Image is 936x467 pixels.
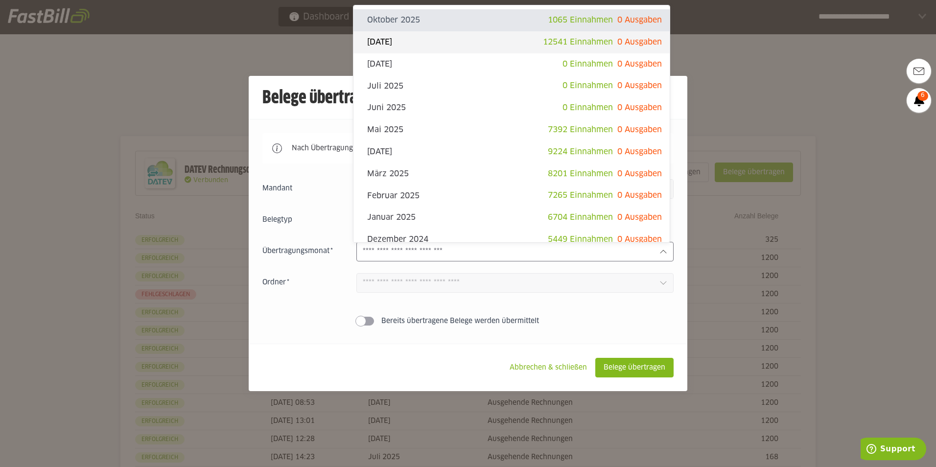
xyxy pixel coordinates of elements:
[548,235,613,243] span: 5449 Einnahmen
[353,141,670,163] sl-option: [DATE]
[548,148,613,156] span: 9224 Einnahmen
[353,31,670,53] sl-option: [DATE]
[353,9,670,31] sl-option: Oktober 2025
[548,170,613,178] span: 8201 Einnahmen
[501,358,595,377] sl-button: Abbrechen & schließen
[353,97,670,119] sl-option: Juni 2025
[917,91,928,101] span: 6
[353,207,670,229] sl-option: Januar 2025
[907,88,931,113] a: 6
[617,235,662,243] span: 0 Ausgaben
[617,170,662,178] span: 0 Ausgaben
[617,60,662,68] span: 0 Ausgaben
[353,185,670,207] sl-option: Februar 2025
[595,358,674,377] sl-button: Belege übertragen
[617,82,662,90] span: 0 Ausgaben
[548,213,613,221] span: 6704 Einnahmen
[562,104,613,112] span: 0 Einnahmen
[617,126,662,134] span: 0 Ausgaben
[617,191,662,199] span: 0 Ausgaben
[543,38,613,46] span: 12541 Einnahmen
[861,438,926,462] iframe: Öffnet ein Widget, in dem Sie weitere Informationen finden
[353,53,670,75] sl-option: [DATE]
[617,38,662,46] span: 0 Ausgaben
[617,148,662,156] span: 0 Ausgaben
[353,229,670,251] sl-option: Dezember 2024
[353,163,670,185] sl-option: März 2025
[548,191,613,199] span: 7265 Einnahmen
[617,213,662,221] span: 0 Ausgaben
[548,16,613,24] span: 1065 Einnahmen
[562,82,613,90] span: 0 Einnahmen
[353,75,670,97] sl-option: Juli 2025
[262,316,674,326] sl-switch: Bereits übertragene Belege werden übermittelt
[617,104,662,112] span: 0 Ausgaben
[548,126,613,134] span: 7392 Einnahmen
[353,119,670,141] sl-option: Mai 2025
[562,60,613,68] span: 0 Einnahmen
[617,16,662,24] span: 0 Ausgaben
